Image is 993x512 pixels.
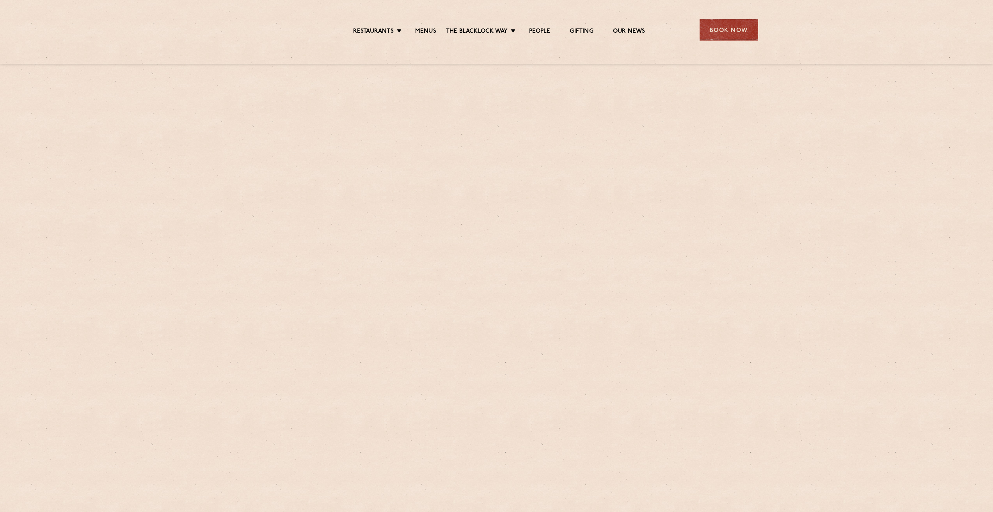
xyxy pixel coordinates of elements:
[529,28,550,36] a: People
[613,28,645,36] a: Our News
[700,19,758,41] div: Book Now
[415,28,436,36] a: Menus
[235,7,303,52] img: svg%3E
[570,28,593,36] a: Gifting
[446,28,508,36] a: The Blacklock Way
[353,28,394,36] a: Restaurants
